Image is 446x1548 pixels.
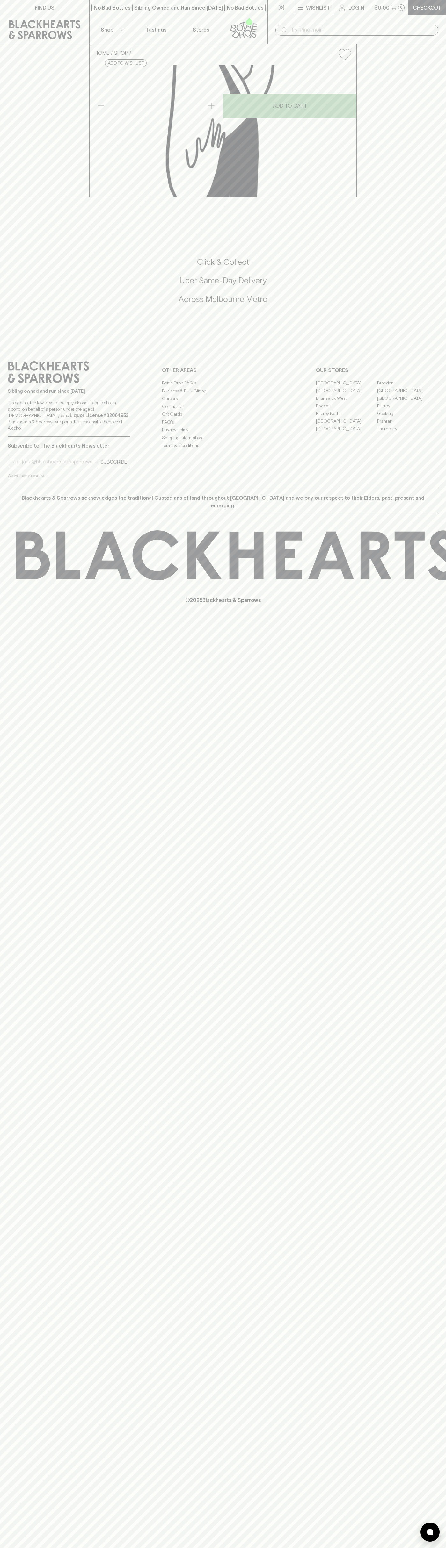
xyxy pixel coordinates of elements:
[95,50,109,56] a: HOME
[273,102,307,110] p: ADD TO CART
[90,15,134,44] button: Shop
[114,50,128,56] a: SHOP
[377,417,438,425] a: Prahran
[8,399,130,431] p: It is against the law to sell or supply alcohol to, or to obtain alcohol on behalf of a person un...
[374,4,390,11] p: $0.00
[162,403,284,410] a: Contact Us
[8,257,438,267] h5: Click & Collect
[306,4,330,11] p: Wishlist
[8,231,438,338] div: Call to action block
[291,25,433,35] input: Try "Pinot noir"
[316,425,377,433] a: [GEOGRAPHIC_DATA]
[70,413,128,418] strong: Liquor License #32064953
[105,59,147,67] button: Add to wishlist
[377,410,438,417] a: Geelong
[377,394,438,402] a: [GEOGRAPHIC_DATA]
[8,442,130,449] p: Subscribe to The Blackhearts Newsletter
[427,1529,433,1535] img: bubble-icon
[35,4,55,11] p: FIND US
[316,410,377,417] a: Fitzroy North
[377,425,438,433] a: Thornbury
[223,94,356,118] button: ADD TO CART
[377,379,438,387] a: Braddon
[316,379,377,387] a: [GEOGRAPHIC_DATA]
[316,402,377,410] a: Elwood
[162,387,284,395] a: Business & Bulk Gifting
[162,434,284,441] a: Shipping Information
[316,394,377,402] a: Brunswick West
[377,387,438,394] a: [GEOGRAPHIC_DATA]
[162,379,284,387] a: Bottle Drop FAQ's
[348,4,364,11] p: Login
[316,366,438,374] p: OUR STORES
[90,65,356,197] img: Fonseca Late Bottled Vintage 2018 750ml
[162,418,284,426] a: FAQ's
[162,366,284,374] p: OTHER AREAS
[336,47,354,63] button: Add to wishlist
[8,275,438,286] h5: Uber Same-Day Delivery
[162,442,284,449] a: Terms & Conditions
[162,426,284,434] a: Privacy Policy
[134,15,179,44] a: Tastings
[13,457,98,467] input: e.g. jane@blackheartsandsparrows.com.au
[8,294,438,305] h5: Across Melbourne Metro
[12,494,434,509] p: Blackhearts & Sparrows acknowledges the traditional Custodians of land throughout [GEOGRAPHIC_DAT...
[316,417,377,425] a: [GEOGRAPHIC_DATA]
[162,411,284,418] a: Gift Cards
[316,387,377,394] a: [GEOGRAPHIC_DATA]
[8,472,130,479] p: We will never spam you
[193,26,209,33] p: Stores
[8,388,130,394] p: Sibling owned and run since [DATE]
[101,26,113,33] p: Shop
[377,402,438,410] a: Fitzroy
[400,6,403,9] p: 0
[162,395,284,403] a: Careers
[98,455,130,469] button: SUBSCRIBE
[146,26,166,33] p: Tastings
[413,4,442,11] p: Checkout
[179,15,223,44] a: Stores
[100,458,127,466] p: SUBSCRIBE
